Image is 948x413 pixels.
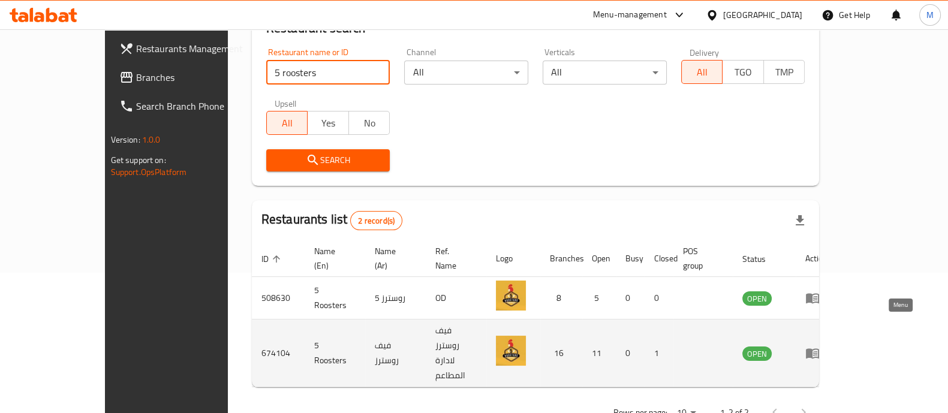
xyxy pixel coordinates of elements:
[616,240,645,277] th: Busy
[683,244,718,273] span: POS group
[365,277,426,319] td: 5 روسترز
[645,240,673,277] th: Closed
[261,252,284,266] span: ID
[769,64,800,81] span: TMP
[266,61,390,85] input: Search for restaurant name or ID..
[435,244,472,273] span: Ref. Name
[763,60,805,84] button: TMP
[543,61,667,85] div: All
[582,240,616,277] th: Open
[136,41,254,56] span: Restaurants Management
[540,319,582,387] td: 16
[426,277,486,319] td: OD
[252,240,837,387] table: enhanced table
[687,64,718,81] span: All
[110,63,263,92] a: Branches
[681,60,723,84] button: All
[111,152,166,168] span: Get support on:
[582,319,616,387] td: 11
[805,291,827,305] div: Menu
[110,92,263,120] a: Search Branch Phone
[926,8,934,22] span: M
[375,244,411,273] span: Name (Ar)
[252,277,305,319] td: 508630
[496,336,526,366] img: 5 Roosters
[690,48,720,56] label: Delivery
[312,114,344,132] span: Yes
[742,252,781,266] span: Status
[727,64,759,81] span: TGO
[786,206,814,235] div: Export file
[350,211,402,230] div: Total records count
[645,277,673,319] td: 0
[486,240,540,277] th: Logo
[142,132,161,147] span: 1.0.0
[266,111,308,135] button: All
[348,111,390,135] button: No
[276,153,381,168] span: Search
[354,114,386,132] span: No
[426,319,486,387] td: فيف روسترز لادارة المطاعم
[111,164,187,180] a: Support.OpsPlatform
[365,319,426,387] td: فيف روسترز
[351,215,402,227] span: 2 record(s)
[540,277,582,319] td: 8
[314,244,351,273] span: Name (En)
[404,61,528,85] div: All
[272,114,303,132] span: All
[136,99,254,113] span: Search Branch Phone
[723,8,802,22] div: [GEOGRAPHIC_DATA]
[742,291,772,306] div: OPEN
[275,99,297,107] label: Upsell
[645,319,673,387] td: 1
[261,210,402,230] h2: Restaurants list
[540,240,582,277] th: Branches
[266,149,390,171] button: Search
[496,281,526,310] img: 5 Roosters
[305,277,365,319] td: 5 Roosters
[266,19,805,37] h2: Restaurant search
[616,319,645,387] td: 0
[796,240,837,277] th: Action
[307,111,349,135] button: Yes
[136,70,254,85] span: Branches
[722,60,764,84] button: TGO
[252,319,305,387] td: 674104
[111,132,140,147] span: Version:
[742,292,772,306] span: OPEN
[742,347,772,361] span: OPEN
[593,8,667,22] div: Menu-management
[305,319,365,387] td: 5 Roosters
[616,277,645,319] td: 0
[110,34,263,63] a: Restaurants Management
[582,277,616,319] td: 5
